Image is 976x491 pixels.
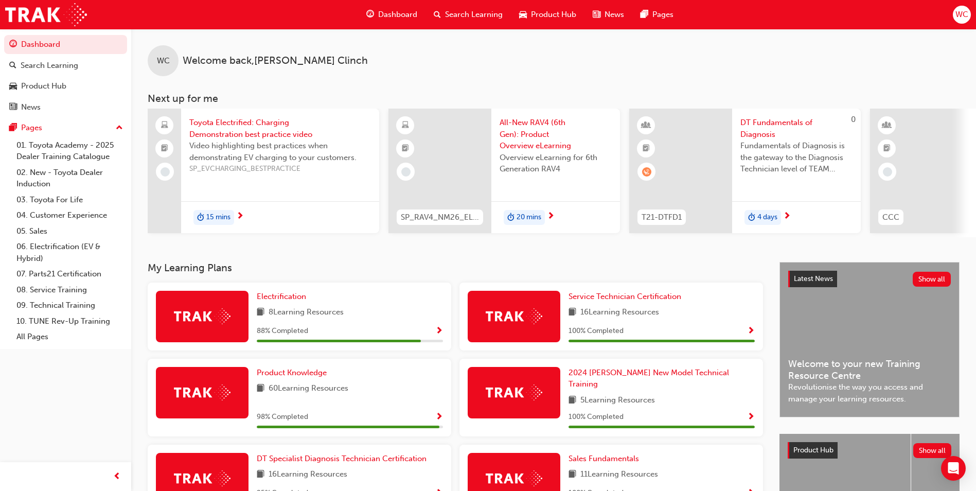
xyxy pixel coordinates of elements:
span: news-icon [593,8,600,21]
span: Show Progress [747,413,755,422]
span: guage-icon [9,40,17,49]
div: Product Hub [21,80,66,92]
span: 5 Learning Resources [580,394,655,407]
span: 15 mins [206,212,230,223]
a: Electrification [257,291,310,303]
span: CCC [882,212,899,223]
span: next-icon [783,212,791,221]
span: search-icon [9,61,16,71]
span: duration-icon [507,211,514,224]
span: WC [157,55,170,67]
span: Pages [652,9,673,21]
span: book-icon [257,306,264,319]
span: prev-icon [113,470,121,483]
span: Service Technician Certification [569,292,681,301]
span: book-icon [257,468,264,481]
span: 20 mins [517,212,541,223]
span: Search Learning [445,9,503,21]
span: DT Specialist Diagnosis Technician Certification [257,454,427,463]
button: Show Progress [747,411,755,424]
a: Service Technician Certification [569,291,685,303]
span: Electrification [257,292,306,301]
span: book-icon [569,306,576,319]
a: 02. New - Toyota Dealer Induction [12,165,127,192]
span: 11 Learning Resources [580,468,658,481]
img: Trak [486,470,542,486]
span: booktick-icon [643,142,650,155]
a: All Pages [12,329,127,345]
span: pages-icon [9,124,17,133]
img: Trak [174,308,230,324]
button: WC [953,6,971,24]
a: Latest NewsShow allWelcome to your new Training Resource CentreRevolutionise the way you access a... [779,262,960,417]
img: Trak [486,384,542,400]
a: 07. Parts21 Certification [12,266,127,282]
span: Latest News [794,274,833,283]
span: learningResourceType_INSTRUCTOR_LED-icon [883,119,891,132]
a: 09. Technical Training [12,297,127,313]
span: Product Hub [793,446,833,454]
img: Trak [486,308,542,324]
a: 0T21-DTFD1DT Fundamentals of DiagnosisFundamentals of Diagnosis is the gateway to the Diagnosis T... [629,109,861,233]
span: Toyota Electrified: Charging Demonstration best practice video [189,117,371,140]
a: Latest NewsShow all [788,271,951,287]
span: 60 Learning Resources [269,382,348,395]
a: Product Knowledge [257,367,331,379]
span: Video highlighting best practices when demonstrating EV charging to your customers. [189,140,371,163]
div: Pages [21,122,42,134]
span: 4 days [757,212,777,223]
h3: My Learning Plans [148,262,763,274]
span: 98 % Completed [257,411,308,423]
span: pages-icon [641,8,648,21]
a: 08. Service Training [12,282,127,298]
a: pages-iconPages [632,4,682,25]
span: learningRecordVerb_NONE-icon [883,167,892,177]
span: All-New RAV4 (6th Gen): Product Overview eLearning [500,117,612,152]
span: search-icon [434,8,441,21]
span: next-icon [236,212,244,221]
span: duration-icon [748,211,755,224]
span: Dashboard [378,9,417,21]
a: 06. Electrification (EV & Hybrid) [12,239,127,266]
span: Product Knowledge [257,368,327,377]
a: Dashboard [4,35,127,54]
button: Show Progress [435,325,443,338]
span: 100 % Completed [569,325,624,337]
span: Show Progress [435,327,443,336]
a: News [4,98,127,117]
span: Fundamentals of Diagnosis is the gateway to the Diagnosis Technician level of TEAM Training and s... [740,140,853,175]
span: car-icon [9,82,17,91]
a: Product Hub [4,77,127,96]
span: up-icon [116,121,123,135]
span: 88 % Completed [257,325,308,337]
span: learningResourceType_ELEARNING-icon [402,119,409,132]
span: 0 [851,115,856,124]
button: Show all [913,443,952,458]
span: car-icon [519,8,527,21]
a: DT Specialist Diagnosis Technician Certification [257,453,431,465]
span: learningRecordVerb_NONE-icon [161,167,170,177]
div: Open Intercom Messenger [941,456,966,481]
span: T21-DTFD1 [642,212,682,223]
span: 2024 [PERSON_NAME] New Model Technical Training [569,368,729,389]
span: learningRecordVerb_WAITLIST-icon [642,167,651,177]
a: search-iconSearch Learning [425,4,511,25]
div: Search Learning [21,60,78,72]
a: 2024 [PERSON_NAME] New Model Technical Training [569,367,755,390]
a: Sales Fundamentals [569,453,643,465]
span: Welcome back , [PERSON_NAME] Clinch [183,55,368,67]
button: Show Progress [747,325,755,338]
span: Welcome to your new Training Resource Centre [788,358,951,381]
img: Trak [174,384,230,400]
span: Revolutionise the way you access and manage your learning resources. [788,381,951,405]
a: 04. Customer Experience [12,207,127,223]
a: guage-iconDashboard [358,4,425,25]
div: News [21,101,41,113]
span: Product Hub [531,9,576,21]
button: Pages [4,118,127,137]
span: News [605,9,624,21]
a: 03. Toyota For Life [12,192,127,208]
span: laptop-icon [161,119,168,132]
span: next-icon [547,212,555,221]
span: Overview eLearning for 6th Generation RAV4 [500,152,612,175]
